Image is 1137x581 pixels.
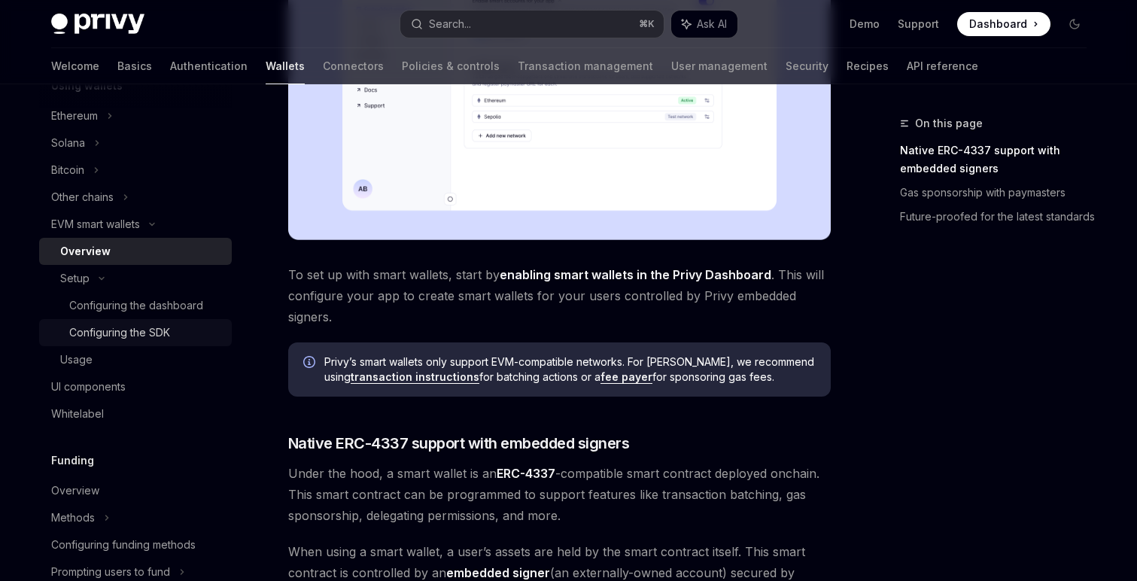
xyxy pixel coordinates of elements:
button: Toggle dark mode [1063,12,1087,36]
a: Demo [850,17,880,32]
a: Gas sponsorship with paymasters [900,181,1099,205]
span: Under the hood, a smart wallet is an -compatible smart contract deployed onchain. This smart cont... [288,463,831,526]
div: Methods [51,509,95,527]
a: Welcome [51,48,99,84]
a: Configuring the SDK [39,319,232,346]
div: Overview [51,482,99,500]
div: Whitelabel [51,405,104,423]
span: On this page [915,114,983,132]
div: EVM smart wallets [51,215,140,233]
a: Wallets [266,48,305,84]
span: ⌘ K [639,18,655,30]
a: Connectors [323,48,384,84]
span: Dashboard [969,17,1027,32]
a: Usage [39,346,232,373]
svg: Info [303,356,318,371]
a: User management [671,48,768,84]
div: Solana [51,134,85,152]
img: dark logo [51,14,144,35]
div: Configuring the SDK [69,324,170,342]
a: fee payer [600,370,652,384]
a: API reference [907,48,978,84]
span: Privy’s smart wallets only support EVM-compatible networks. For [PERSON_NAME], we recommend using... [324,354,816,385]
span: Native ERC-4337 support with embedded signers [288,433,630,454]
a: enabling smart wallets in the Privy Dashboard [500,267,771,283]
a: UI components [39,373,232,400]
div: Ethereum [51,107,98,125]
a: Security [786,48,828,84]
div: Usage [60,351,93,369]
a: Whitelabel [39,400,232,427]
a: Overview [39,477,232,504]
h5: Funding [51,452,94,470]
a: ERC-4337 [497,466,555,482]
a: Configuring the dashboard [39,292,232,319]
span: To set up with smart wallets, start by . This will configure your app to create smart wallets for... [288,264,831,327]
a: Recipes [847,48,889,84]
div: Setup [60,269,90,287]
a: Dashboard [957,12,1050,36]
a: Policies & controls [402,48,500,84]
div: UI components [51,378,126,396]
a: transaction instructions [351,370,479,384]
span: Ask AI [697,17,727,32]
a: Transaction management [518,48,653,84]
div: Other chains [51,188,114,206]
button: Search...⌘K [400,11,664,38]
div: Bitcoin [51,161,84,179]
strong: embedded signer [446,565,550,580]
a: Configuring funding methods [39,531,232,558]
div: Prompting users to fund [51,563,170,581]
a: Future-proofed for the latest standards [900,205,1099,229]
a: Native ERC-4337 support with embedded signers [900,138,1099,181]
a: Basics [117,48,152,84]
div: Overview [60,242,111,260]
a: Overview [39,238,232,265]
button: Ask AI [671,11,737,38]
div: Configuring funding methods [51,536,196,554]
div: Search... [429,15,471,33]
a: Authentication [170,48,248,84]
a: Support [898,17,939,32]
div: Configuring the dashboard [69,297,203,315]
